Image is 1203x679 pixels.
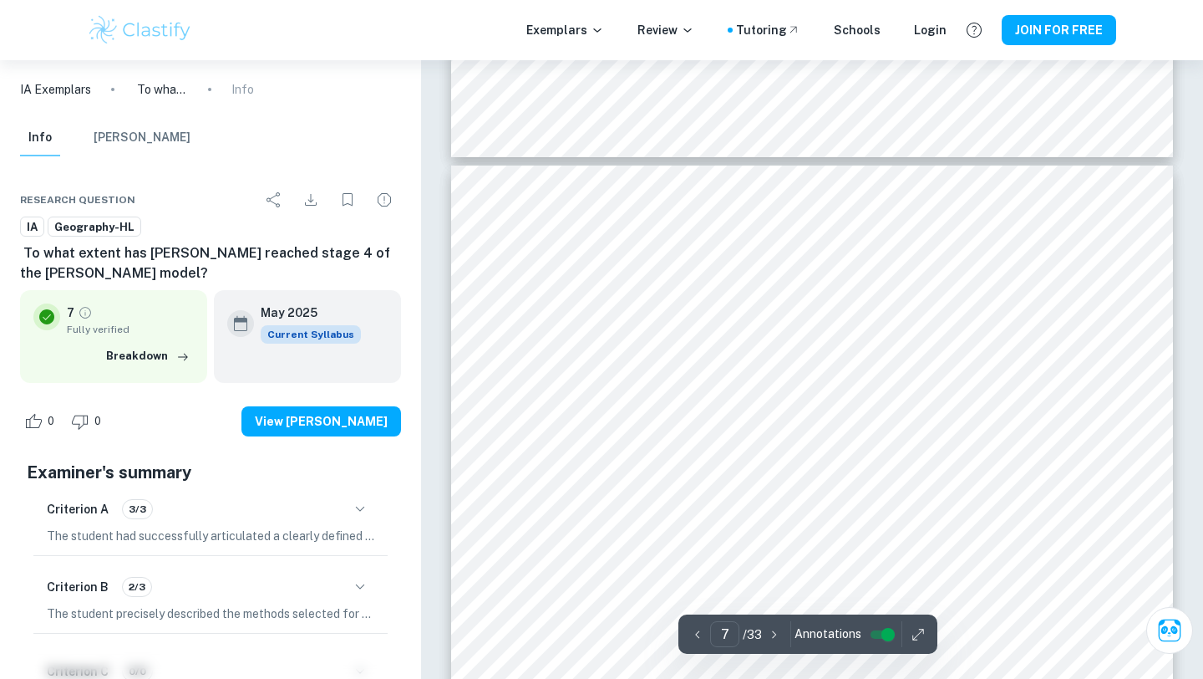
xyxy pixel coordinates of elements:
button: JOIN FOR FREE [1002,15,1116,45]
h5: Examiner's summary [27,460,394,485]
div: Bookmark [331,183,364,217]
span: Geography-HL [48,219,140,236]
div: Report issue [368,183,401,217]
button: Breakdown [102,344,194,369]
img: Clastify logo [87,13,193,47]
h6: May 2025 [261,304,348,322]
p: The student had successfully articulated a clearly defined geographical fieldwork question focuse... [47,527,374,545]
div: Download [294,183,327,217]
div: Share [257,183,291,217]
div: This exemplar is based on the current syllabus. Feel free to refer to it for inspiration/ideas wh... [261,325,361,344]
p: Exemplars [526,21,604,39]
span: 0 [38,413,63,430]
a: Login [914,21,947,39]
p: Review [637,21,694,39]
p: ‬ ‭To what extent has [PERSON_NAME] reached stage 4 of the [PERSON_NAME] model?‬ ‭ [135,80,188,99]
p: 7 [67,304,74,322]
div: Dislike [67,408,110,435]
a: Geography-HL [48,217,141,237]
span: 2/3 [123,579,151,595]
a: Grade fully verified [78,305,93,320]
button: Ask Clai [1146,607,1193,654]
span: Annotations [794,625,861,643]
button: Info [20,120,60,156]
span: 0 [85,413,110,430]
span: IA [21,219,43,236]
p: The student precisely described the methods selected for both primary and secondary data collecti... [47,605,374,623]
a: Tutoring [736,21,800,39]
span: Current Syllabus [261,325,361,344]
span: Fully verified [67,322,194,337]
a: Schools [834,21,881,39]
span: 3/3 [123,502,152,517]
button: Help and Feedback [960,16,988,44]
button: [PERSON_NAME] [94,120,190,156]
p: / 33 [743,625,762,644]
h6: Criterion A [47,500,109,518]
a: IA [20,217,44,237]
h6: ‬ ‭To what extent has [PERSON_NAME] reached stage 4 of the [PERSON_NAME] model?‬ ‭ [20,243,401,283]
p: Info [231,80,254,99]
h6: Criterion B [47,578,109,596]
div: Like [20,408,63,435]
a: IA Exemplars [20,80,91,99]
button: View [PERSON_NAME] [241,406,401,436]
span: Research question [20,192,135,207]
